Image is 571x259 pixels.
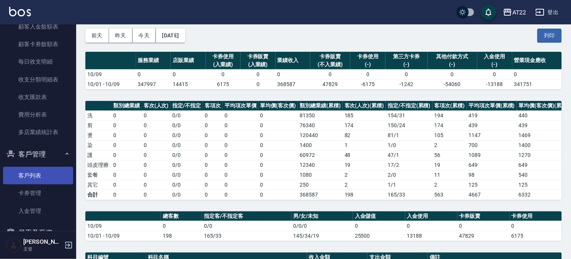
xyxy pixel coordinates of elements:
td: 0 [203,130,223,140]
td: 19 [433,160,467,170]
th: 指定/不指定 [170,101,203,111]
td: 439 [467,120,517,130]
td: 60972 [298,150,343,160]
td: 56 [433,150,467,160]
a: 入金管理 [3,202,73,220]
td: 0 [142,160,171,170]
button: 登出 [533,5,562,19]
td: 145/34/19 [292,231,353,241]
td: 48 [343,150,386,160]
a: 客戶列表 [3,167,73,184]
button: 前天 [85,29,109,43]
td: 1080 [298,170,343,180]
td: 185 [343,110,386,120]
td: 0 [136,69,171,79]
td: 198 [161,231,202,241]
th: 客項次(累積) [433,101,467,111]
table: a dense table [85,52,562,90]
td: 82 [343,130,386,140]
td: 0 [350,69,385,79]
td: 1270 [517,150,571,160]
td: 護 [85,150,111,160]
td: 10/01 - 10/09 [85,231,161,241]
td: 0 / 0 [170,120,203,130]
td: 174 [433,120,467,130]
a: 每日收支明細 [3,53,73,70]
td: 2 [343,170,386,180]
td: 0 [203,190,223,200]
td: 0 [203,180,223,190]
td: 0 [223,160,258,170]
button: save [481,5,496,20]
td: 0 [223,190,258,200]
a: 顧客卡券餘額表 [3,35,73,53]
div: 第三方卡券 [387,53,426,61]
a: 收支匯款表 [3,88,73,106]
td: 0 [111,160,142,170]
div: (-) [387,61,426,69]
td: 0 [223,140,258,150]
td: 439 [517,120,571,130]
button: 今天 [133,29,156,43]
td: 125 [467,180,517,190]
td: 0 / 0 [170,150,203,160]
td: 0 [353,221,405,231]
th: 平均項次單價(累積) [467,101,517,111]
td: 0 [171,69,206,79]
td: 0 [142,150,171,160]
td: 0 / 0 [170,130,203,140]
td: 0 [223,180,258,190]
td: 4667 [467,190,517,200]
td: 合計 [85,190,111,200]
p: 主管 [23,246,62,253]
td: 1400 [298,140,343,150]
div: (-) [479,61,510,69]
th: 指定/不指定(累積) [386,101,433,111]
th: 平均項次單價 [223,101,258,111]
th: 單均價(客次價)(累積) [517,101,571,111]
div: 卡券使用 [352,53,383,61]
td: 0 [223,170,258,180]
button: [DATE] [156,29,185,43]
td: 17 / 2 [386,160,433,170]
td: 0 [241,69,276,79]
td: 1 / 0 [386,140,433,150]
td: 0/0 [202,221,291,231]
td: 1469 [517,130,571,140]
th: 客項次 [203,101,223,111]
td: 0 [428,69,477,79]
td: 25500 [353,231,405,241]
td: 0 [203,170,223,180]
td: 98 [467,170,517,180]
th: 類別總業績 [111,101,142,111]
td: 1147 [467,130,517,140]
td: 2 [343,180,386,190]
th: 類別總業績(累積) [298,101,343,111]
td: 14415 [171,79,206,89]
td: 10/09 [85,69,136,79]
td: 174 [343,120,386,130]
button: 客戶管理 [3,144,73,164]
td: 套餐 [85,170,111,180]
td: 0 [457,221,510,231]
td: 0 / 0 [170,160,203,170]
th: 入金儲值 [353,211,405,221]
td: 0 [203,120,223,130]
td: 150 / 24 [386,120,433,130]
td: 6175 [510,231,562,241]
td: 0 [161,221,202,231]
td: 419 [467,110,517,120]
td: 0 [111,180,142,190]
td: 0 [385,69,428,79]
td: 0 [405,221,457,231]
td: 341751 [512,79,562,89]
td: -6175 [350,79,385,89]
td: 81350 [298,110,343,120]
div: 卡券販賣 [242,53,274,61]
td: 剪 [85,120,111,130]
td: -54060 [428,79,477,89]
a: 顧客入金餘額表 [3,18,73,35]
td: 0 [142,180,171,190]
td: 0 [111,110,142,120]
th: 卡券販賣 [457,211,510,221]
